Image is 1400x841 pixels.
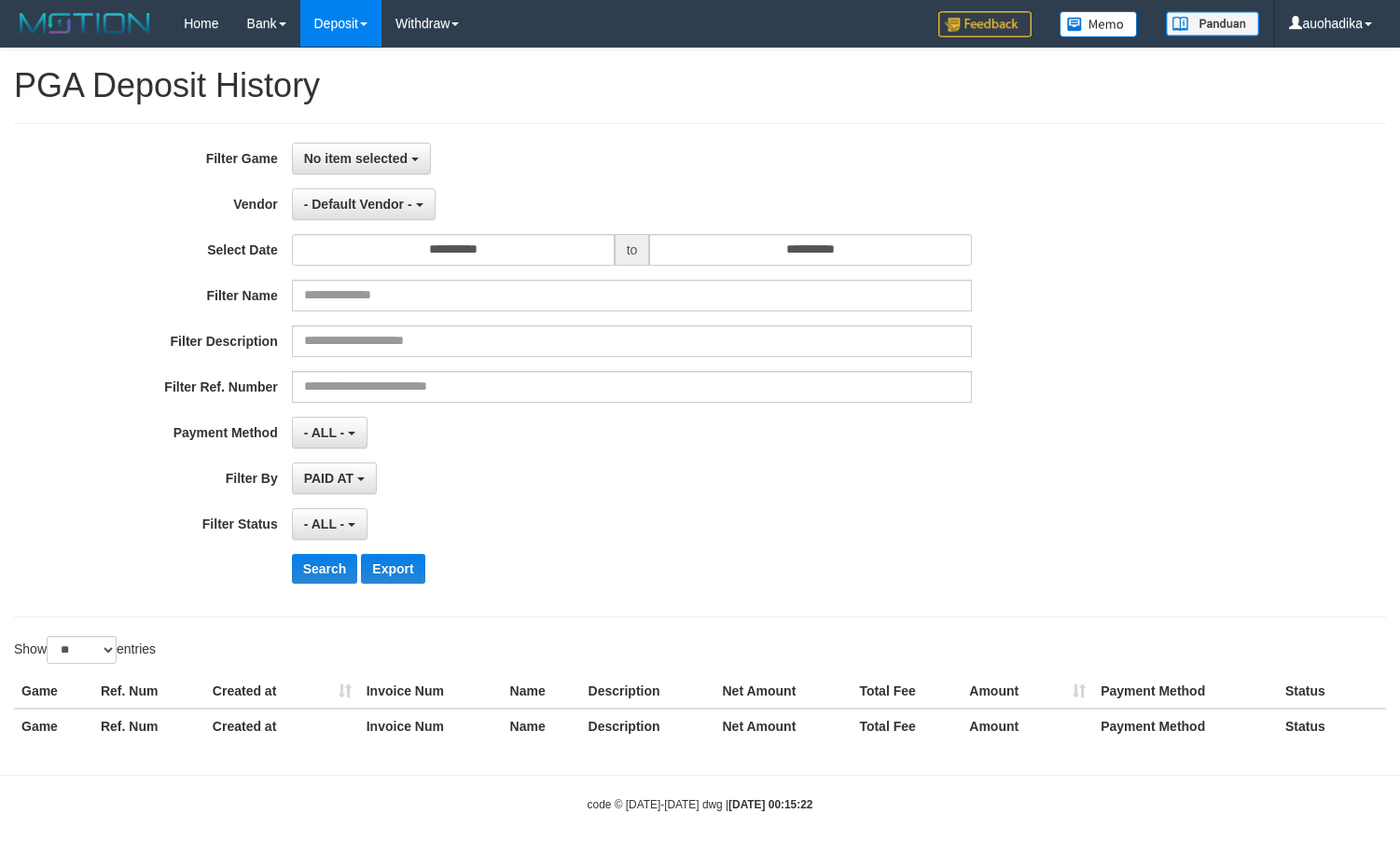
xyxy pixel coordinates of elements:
[359,709,503,743] th: Invoice Num
[615,234,650,266] span: to
[93,674,205,709] th: Ref. Num
[292,143,431,174] button: No item selected
[852,674,962,709] th: Total Fee
[304,197,412,212] span: - Default Vendor -
[714,674,852,709] th: Net Amount
[581,674,715,709] th: Description
[292,554,358,584] button: Search
[503,674,581,709] th: Name
[728,798,812,811] strong: [DATE] 00:15:22
[852,709,962,743] th: Total Fee
[581,709,715,743] th: Description
[93,709,205,743] th: Ref. Num
[503,709,581,743] th: Name
[14,9,156,37] img: MOTION_logo.png
[1166,11,1259,36] img: panduan.png
[292,462,377,494] button: PAID AT
[359,674,503,709] th: Invoice Num
[304,517,345,531] span: - ALL -
[304,425,345,440] span: - ALL -
[14,709,93,743] th: Game
[14,636,156,664] label: Show entries
[47,636,117,664] select: Showentries
[962,674,1093,709] th: Amount
[1060,11,1138,37] img: Button%20Memo.svg
[292,417,367,448] button: - ALL -
[292,188,436,220] button: - Default Vendor -
[962,709,1093,743] th: Amount
[14,67,1386,104] h1: PGA Deposit History
[304,151,408,166] span: No item selected
[1093,709,1278,743] th: Payment Method
[304,471,353,486] span: PAID AT
[205,709,359,743] th: Created at
[1278,674,1386,709] th: Status
[938,11,1032,37] img: Feedback.jpg
[714,709,852,743] th: Net Amount
[14,674,93,709] th: Game
[1278,709,1386,743] th: Status
[361,554,424,584] button: Export
[1093,674,1278,709] th: Payment Method
[205,674,359,709] th: Created at
[292,508,367,540] button: - ALL -
[588,798,813,811] small: code © [DATE]-[DATE] dwg |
